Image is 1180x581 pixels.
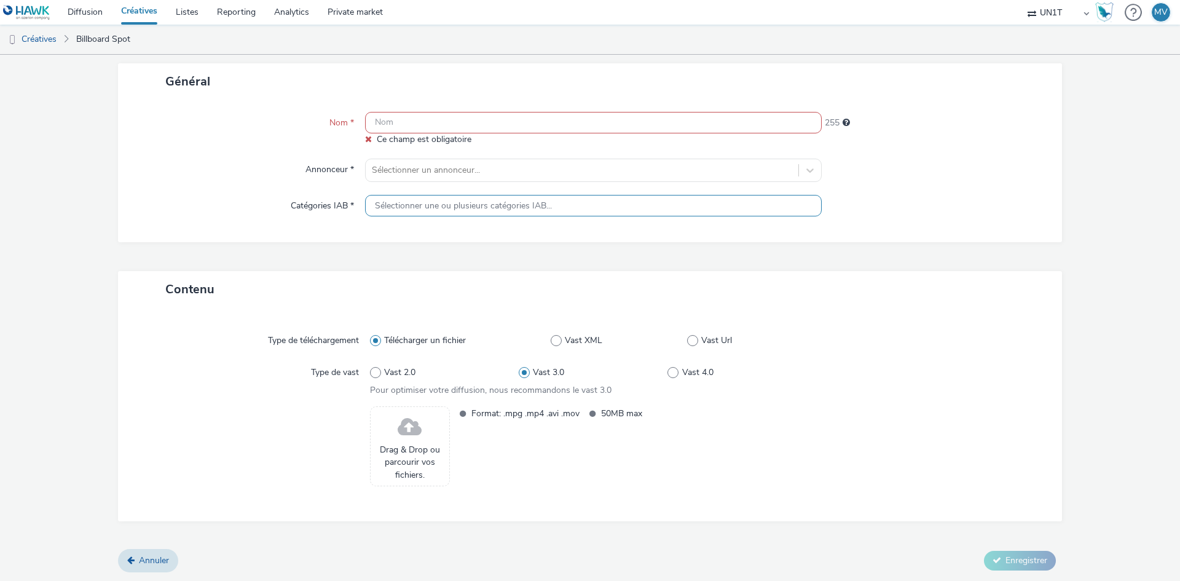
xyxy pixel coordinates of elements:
span: Contenu [165,281,214,298]
span: Pour optimiser votre diffusion, nous recommandons le vast 3.0 [370,384,612,396]
input: Nom [365,112,822,133]
span: 255 [825,117,840,129]
label: Annonceur * [301,159,359,176]
button: Enregistrer [984,551,1056,571]
span: Vast 2.0 [384,366,415,379]
a: Annuler [118,549,178,572]
label: Catégories IAB * [286,195,359,212]
span: Vast Url [701,334,732,347]
a: Hawk Academy [1095,2,1119,22]
span: Vast XML [565,334,602,347]
span: Enregistrer [1005,555,1047,566]
label: Type de vast [306,362,364,379]
img: undefined Logo [3,5,50,20]
img: Hawk Academy [1095,2,1114,22]
span: Annuler [139,555,169,566]
img: dooh [6,34,18,46]
span: Télécharger un fichier [384,334,466,347]
div: MV [1154,3,1168,22]
span: Général [165,73,210,90]
label: Nom * [324,112,359,129]
a: Billboard Spot [70,25,136,54]
span: 50MB max [601,406,709,421]
div: 255 caractères maximum [843,117,850,129]
span: Drag & Drop ou parcourir vos fichiers. [377,444,443,481]
span: Vast 4.0 [682,366,714,379]
span: Sélectionner une ou plusieurs catégories IAB... [375,201,552,211]
span: Format: .mpg .mp4 .avi .mov [471,406,580,421]
span: Ce champ est obligatoire [377,133,471,145]
span: Vast 3.0 [533,366,564,379]
label: Type de téléchargement [263,330,364,347]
